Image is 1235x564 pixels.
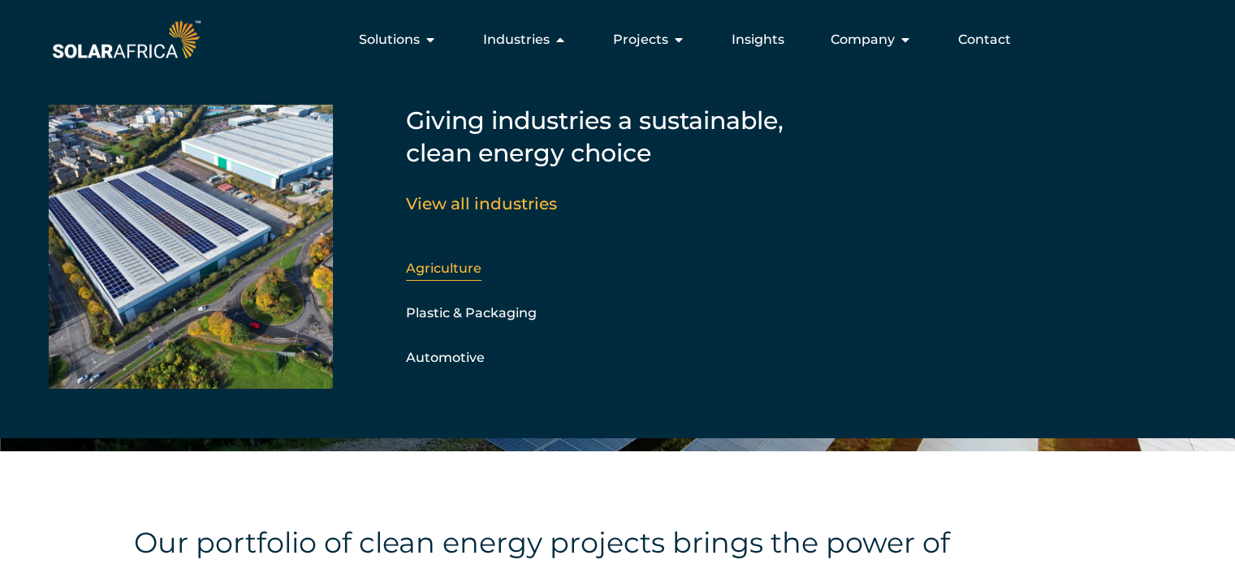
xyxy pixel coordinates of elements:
[204,24,1024,56] div: Menu Toggle
[406,305,537,321] a: Plastic & Packaging
[483,30,550,50] span: Industries
[406,260,481,276] a: Agriculture
[732,30,784,50] a: Insights
[204,24,1024,56] nav: Menu
[406,350,485,365] a: Automotive
[406,105,812,170] h5: Giving industries a sustainable, clean energy choice
[958,30,1011,50] a: Contact
[359,30,420,50] span: Solutions
[831,30,895,50] span: Company
[613,30,668,50] span: Projects
[406,194,557,213] a: View all industries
